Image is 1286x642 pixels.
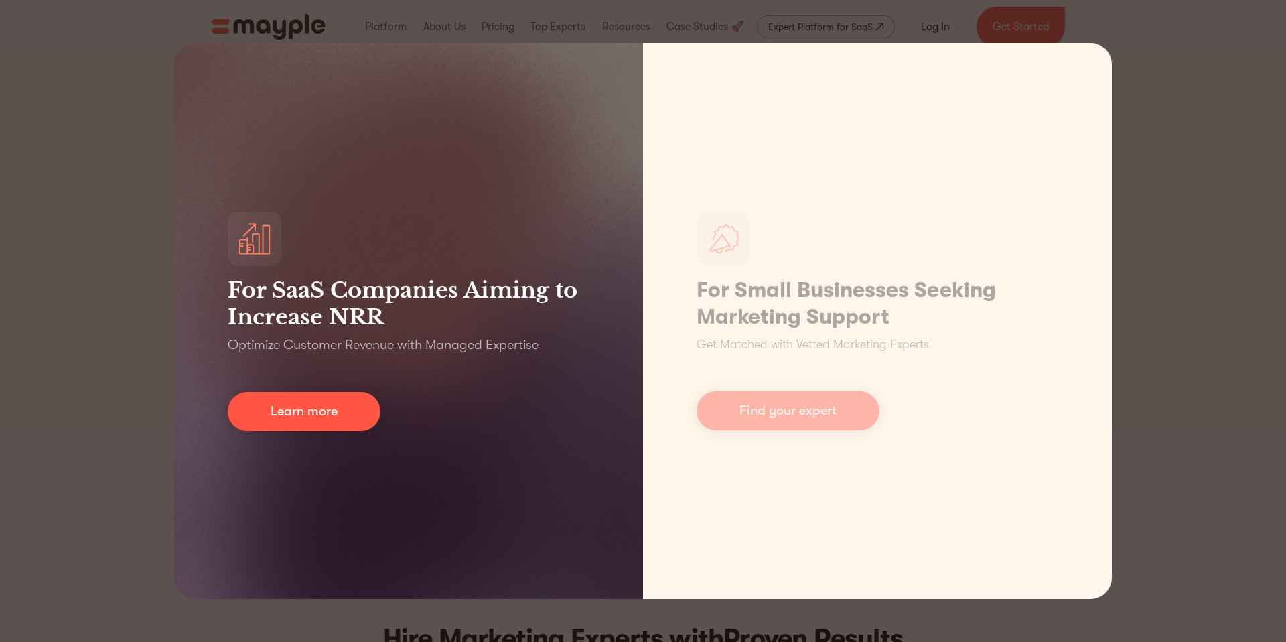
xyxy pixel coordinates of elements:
[697,336,929,354] p: Get Matched with Vetted Marketing Experts
[228,277,589,330] h3: For SaaS Companies Aiming to Increase NRR
[697,277,1058,330] h1: For Small Businesses Seeking Marketing Support
[228,392,380,431] a: Learn more
[697,391,879,430] a: Find your expert
[228,336,539,355] p: Optimize Customer Revenue with Managed Expertise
